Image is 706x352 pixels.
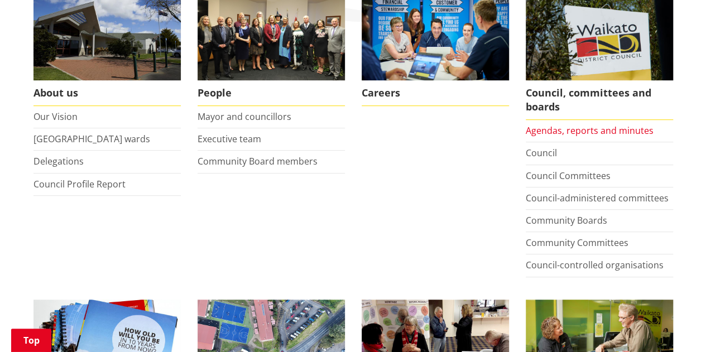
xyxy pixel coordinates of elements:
[526,192,669,204] a: Council-administered committees
[362,80,509,106] span: Careers
[526,170,611,182] a: Council Committees
[526,259,664,271] a: Council-controlled organisations
[33,110,78,123] a: Our Vision
[33,178,126,190] a: Council Profile Report
[655,305,695,345] iframe: Messenger Launcher
[198,133,261,145] a: Executive team
[33,80,181,106] span: About us
[526,80,673,120] span: Council, committees and boards
[526,237,628,249] a: Community Committees
[526,124,654,137] a: Agendas, reports and minutes
[33,155,84,167] a: Delegations
[11,329,51,352] a: Top
[198,155,318,167] a: Community Board members
[526,147,557,159] a: Council
[526,214,607,226] a: Community Boards
[198,110,291,123] a: Mayor and councillors
[198,80,345,106] span: People
[33,133,150,145] a: [GEOGRAPHIC_DATA] wards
